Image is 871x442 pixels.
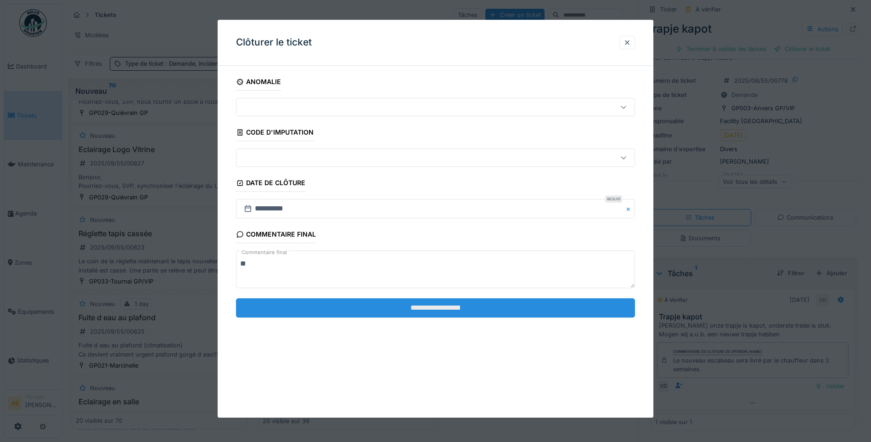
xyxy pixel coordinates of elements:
div: Date de clôture [236,176,305,192]
div: Commentaire final [236,228,316,244]
label: Commentaire final [240,247,289,259]
h3: Clôturer le ticket [236,37,312,48]
div: Anomalie [236,75,281,91]
div: Code d'imputation [236,125,314,141]
div: Requis [605,196,622,203]
button: Close [625,199,635,219]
